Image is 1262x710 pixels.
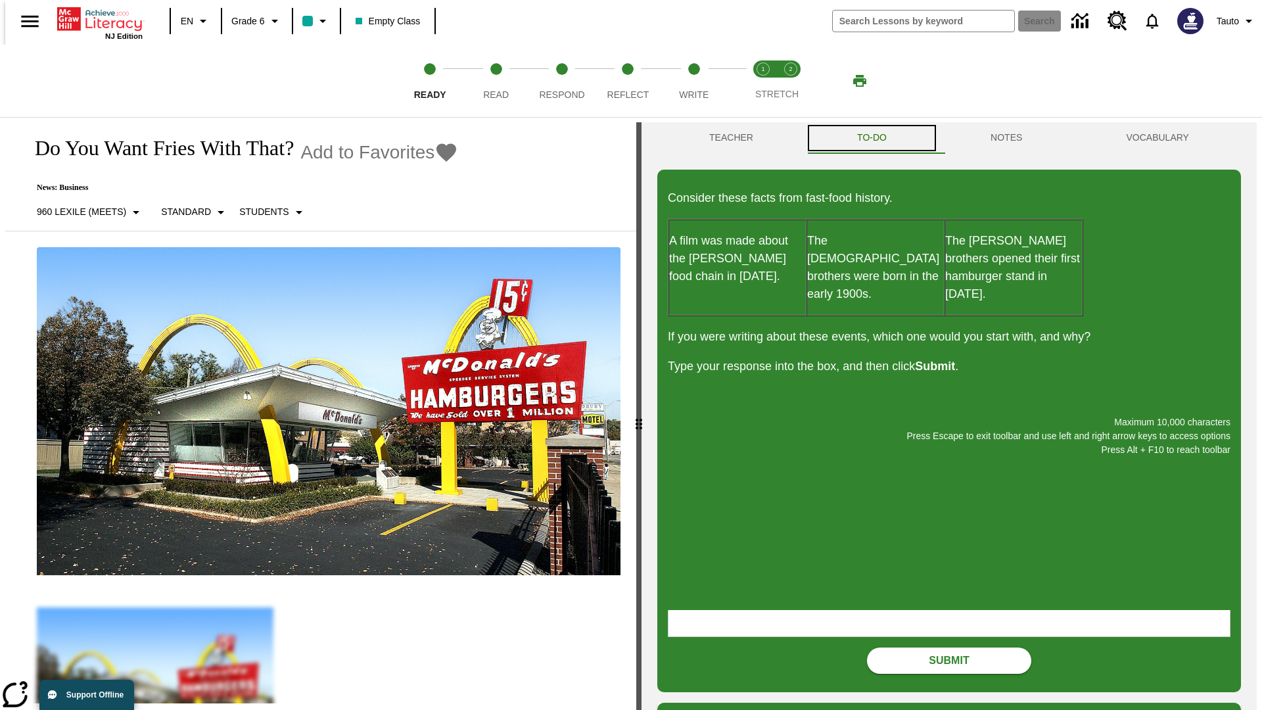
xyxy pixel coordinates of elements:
[181,14,193,28] span: EN
[57,5,143,40] div: Home
[1074,122,1241,154] button: VOCABULARY
[668,328,1230,346] p: If you were writing about these events, which one would you start with, and why?
[1100,3,1135,39] a: Resource Center, Will open in new tab
[392,45,468,117] button: Ready step 1 of 5
[297,9,336,33] button: Class color is teal. Change class color
[414,89,446,100] span: Ready
[668,189,1230,207] p: Consider these facts from fast-food history.
[356,14,421,28] span: Empty Class
[234,201,312,224] button: Select Student
[11,2,49,41] button: Open side menu
[66,690,124,699] span: Support Offline
[805,122,939,154] button: TO-DO
[37,247,620,576] img: One of the first McDonald's stores, with the iconic red sign and golden arches.
[668,429,1230,443] p: Press Escape to exit toolbar and use left and right arrow keys to access options
[1211,9,1262,33] button: Profile/Settings
[657,122,1241,154] div: Instructional Panel Tabs
[669,232,806,285] p: A film was made about the [PERSON_NAME] food chain in [DATE].
[161,205,211,219] p: Standard
[21,136,294,160] h1: Do You Want Fries With That?
[1177,8,1204,34] img: Avatar
[457,45,534,117] button: Read step 2 of 5
[755,89,799,99] span: STRETCH
[761,66,764,72] text: 1
[231,14,265,28] span: Grade 6
[32,201,149,224] button: Select Lexile, 960 Lexile (Meets)
[657,122,805,154] button: Teacher
[175,9,217,33] button: Language: EN, Select a language
[679,89,709,100] span: Write
[524,45,600,117] button: Respond step 3 of 5
[833,11,1014,32] input: search field
[239,205,289,219] p: Students
[226,9,288,33] button: Grade: Grade 6, Select a grade
[5,122,636,703] div: reading
[156,201,234,224] button: Scaffolds, Standard
[1169,4,1211,38] button: Select a new avatar
[1063,3,1100,39] a: Data Center
[636,122,642,710] div: Press Enter or Spacebar and then press right and left arrow keys to move the slider
[483,89,509,100] span: Read
[539,89,584,100] span: Respond
[300,141,458,164] button: Add to Favorites - Do You Want Fries With That?
[5,11,192,22] body: Maximum 10,000 characters Press Escape to exit toolbar and use left and right arrow keys to acces...
[656,45,732,117] button: Write step 5 of 5
[945,232,1082,303] p: The [PERSON_NAME] brothers opened their first hamburger stand in [DATE].
[21,183,458,193] p: News: Business
[939,122,1074,154] button: NOTES
[772,45,810,117] button: Stretch Respond step 2 of 2
[1135,4,1169,38] a: Notifications
[590,45,666,117] button: Reflect step 4 of 5
[39,680,134,710] button: Support Offline
[300,142,434,163] span: Add to Favorites
[789,66,792,72] text: 2
[744,45,782,117] button: Stretch Read step 1 of 2
[668,443,1230,457] p: Press Alt + F10 to reach toolbar
[642,122,1257,710] div: activity
[105,32,143,40] span: NJ Edition
[668,358,1230,375] p: Type your response into the box, and then click .
[807,232,944,303] p: The [DEMOGRAPHIC_DATA] brothers were born in the early 1900s.
[607,89,649,100] span: Reflect
[839,69,881,93] button: Print
[867,648,1031,674] button: Submit
[668,415,1230,429] p: Maximum 10,000 characters
[915,360,955,373] strong: Submit
[1217,14,1239,28] span: Tauto
[37,205,126,219] p: 960 Lexile (Meets)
